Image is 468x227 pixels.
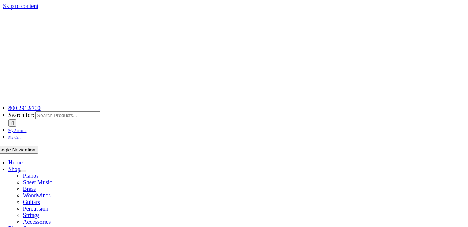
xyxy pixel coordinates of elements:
span: My Cart [8,135,21,139]
a: Brass [23,186,36,192]
a: Woodwinds [23,192,51,198]
a: Home [8,159,23,166]
span: My Account [8,129,27,133]
a: Guitars [23,199,40,205]
a: Shop [8,166,20,172]
input: Search [8,119,17,127]
a: Sheet Music [23,179,52,185]
span: Search for: [8,112,34,118]
button: Open submenu of Shop [20,170,26,172]
a: My Account [8,127,27,133]
a: 800.291.9700 [8,105,41,111]
a: Strings [23,212,39,218]
a: Percussion [23,205,48,212]
a: My Cart [8,133,21,140]
a: Pianos [23,173,39,179]
input: Search Products... [35,111,100,119]
a: Skip to content [3,3,38,9]
a: Accessories [23,219,51,225]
